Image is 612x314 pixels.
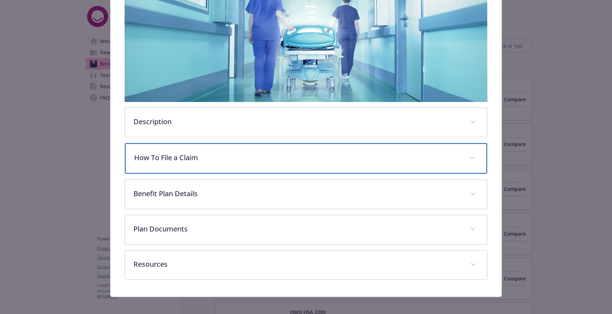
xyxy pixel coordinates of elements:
[125,215,487,244] div: Plan Documents
[133,116,462,127] p: Description
[133,259,462,270] p: Resources
[125,180,487,209] div: Benefit Plan Details
[125,108,487,137] div: Description
[134,152,461,163] p: How To File a Claim
[125,250,487,279] div: Resources
[125,143,487,174] div: How To File a Claim
[133,188,462,199] p: Benefit Plan Details
[133,224,462,234] p: Plan Documents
